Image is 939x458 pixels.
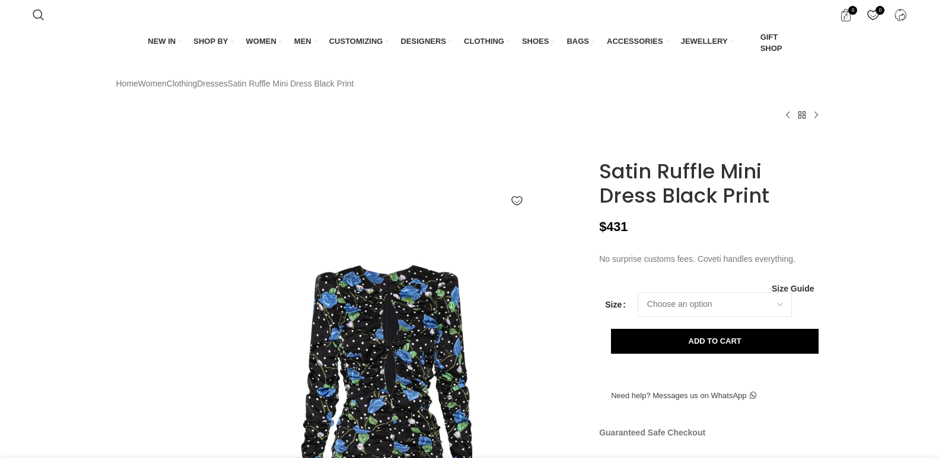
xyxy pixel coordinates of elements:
[27,29,913,56] div: Main navigation
[329,29,389,54] a: CUSTOMIZING
[464,29,510,54] a: CLOTHING
[27,3,50,27] a: Search
[294,36,311,47] span: MEN
[833,3,858,27] a: 0
[809,108,823,122] a: Next product
[522,29,555,54] a: SHOES
[193,36,228,47] span: SHOP BY
[599,142,652,153] img: Rotate Birger Christensen
[566,36,589,47] span: BAGS
[246,36,276,47] span: WOMEN
[599,252,823,265] p: No surprise customs fees. Coveti handles everything.
[599,159,823,208] h1: Satin Ruffle Mini Dress Black Print
[848,6,857,15] span: 0
[113,364,186,433] img: Rotate Birger Christensen dresses
[746,29,791,56] a: GIFT SHOP
[246,29,282,54] a: WOMEN
[228,77,354,90] span: Satin Ruffle Mini Dress Black Print
[148,29,182,54] a: NEW IN
[400,36,446,47] span: DESIGNERS
[116,77,354,90] nav: Breadcrumb
[167,77,197,90] a: Clothing
[329,36,383,47] span: CUSTOMIZING
[464,36,504,47] span: CLOTHING
[116,77,138,90] a: Home
[861,3,885,27] a: 0
[876,6,884,15] span: 0
[681,36,728,47] span: JEWELLERY
[522,36,549,47] span: SHOES
[148,36,176,47] span: NEW IN
[400,29,452,54] a: DESIGNERS
[599,219,628,234] bdi: 431
[607,36,663,47] span: ACCESSORIES
[193,29,234,54] a: SHOP BY
[566,29,595,54] a: BAGS
[746,38,756,49] img: GiftBag
[113,214,186,283] img: Rotate Birger Christensen Satin Ruffle Mini Dress Black Print49673 nobg
[138,77,167,90] a: Women
[861,3,885,27] div: My Wishlist
[113,289,186,358] img: Rotate Birger Christensen dress
[294,29,317,54] a: MEN
[781,108,795,122] a: Previous product
[599,219,606,234] span: $
[607,29,669,54] a: ACCESSORIES
[611,329,819,354] button: Add to cart
[760,32,791,53] span: GIFT SHOP
[681,29,734,54] a: JEWELLERY
[599,428,705,437] strong: Guaranteed Safe Checkout
[599,383,768,408] a: Need help? Messages us on WhatsApp
[197,77,227,90] a: Dresses
[605,298,626,311] label: Size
